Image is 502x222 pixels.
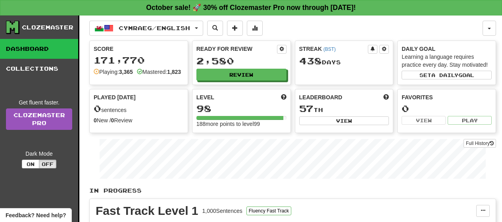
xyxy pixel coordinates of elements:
button: View [299,116,389,125]
strong: 3,365 [119,69,133,75]
div: Daily Goal [402,45,492,53]
button: Off [39,160,56,168]
span: 57 [299,103,314,114]
div: Learning a language requires practice every day. Stay motivated! [402,53,492,69]
button: On [22,160,39,168]
div: Dark Mode [6,150,72,158]
span: Level [196,93,214,101]
a: (BST) [323,46,336,52]
div: 2,580 [196,56,287,66]
button: Seta dailygoal [402,71,492,79]
strong: 0 [94,117,97,124]
div: Clozemaster [22,23,73,31]
button: Fluency Fast Track [246,207,291,215]
span: Open feedback widget [6,211,66,219]
span: This week in points, UTC [383,93,389,101]
div: 98 [196,104,287,114]
button: View [402,116,446,125]
div: New / Review [94,116,184,124]
div: Get fluent faster. [6,98,72,106]
span: Played [DATE] [94,93,136,101]
div: Streak [299,45,368,53]
span: 438 [299,55,322,66]
span: 0 [94,103,101,114]
p: In Progress [89,187,496,195]
button: Play [448,116,492,125]
div: Mastered: [137,68,181,76]
button: Cymraeg/English [89,21,203,36]
div: Score [94,45,184,53]
button: Add sentence to collection [227,21,243,36]
strong: 0 [111,117,114,124]
button: More stats [247,21,263,36]
div: Day s [299,56,389,66]
div: Fast Track Level 1 [96,205,198,217]
div: Ready for Review [196,45,277,53]
div: Favorites [402,93,492,101]
a: ClozemasterPro [6,108,72,130]
div: 1,000 Sentences [202,207,242,215]
div: 188 more points to level 99 [196,120,287,128]
button: Full History [464,139,496,148]
div: Playing: [94,68,133,76]
span: a daily [431,72,458,78]
button: Review [196,69,287,81]
div: sentences [94,104,184,114]
strong: 1,823 [167,69,181,75]
span: Score more points to level up [281,93,287,101]
strong: October sale! 🚀 30% off Clozemaster Pro now through [DATE]! [146,4,356,12]
span: Cymraeg / English [119,25,190,31]
div: 0 [402,104,492,114]
button: Search sentences [207,21,223,36]
span: Leaderboard [299,93,342,101]
div: 171,770 [94,55,184,65]
div: th [299,104,389,114]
